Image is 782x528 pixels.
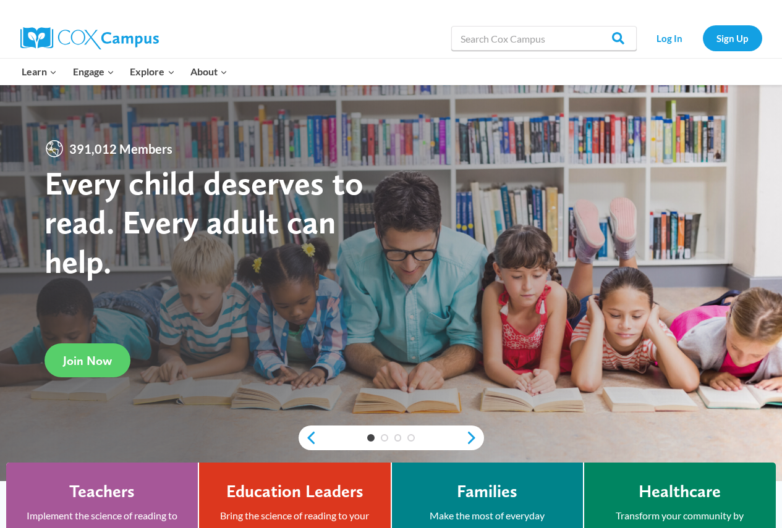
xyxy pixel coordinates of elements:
[465,430,484,445] a: next
[22,64,57,80] span: Learn
[130,64,174,80] span: Explore
[73,64,114,80] span: Engage
[643,25,762,51] nav: Secondary Navigation
[394,434,402,442] a: 3
[299,430,317,445] a: previous
[451,26,637,51] input: Search Cox Campus
[703,25,762,51] a: Sign Up
[14,59,236,85] nav: Primary Navigation
[190,64,227,80] span: About
[69,481,135,502] h4: Teachers
[643,25,697,51] a: Log In
[407,434,415,442] a: 4
[381,434,388,442] a: 2
[367,434,375,442] a: 1
[226,481,363,502] h4: Education Leaders
[64,139,177,159] span: 391,012 Members
[457,481,517,502] h4: Families
[299,425,484,450] div: content slider buttons
[45,163,363,281] strong: Every child deserves to read. Every adult can help.
[20,27,159,49] img: Cox Campus
[63,353,112,368] span: Join Now
[45,343,130,377] a: Join Now
[639,481,721,502] h4: Healthcare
